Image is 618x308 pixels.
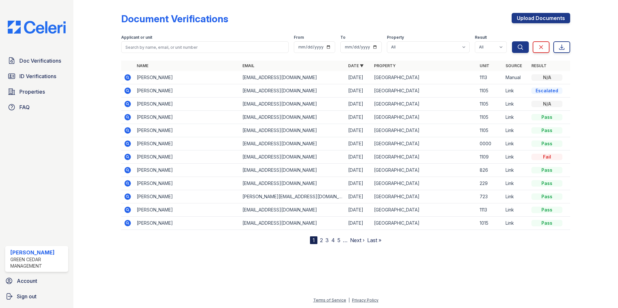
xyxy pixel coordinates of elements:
[367,237,381,243] a: Last »
[477,98,503,111] td: 1105
[531,114,562,120] div: Pass
[475,35,487,40] label: Result
[325,237,329,243] a: 3
[346,177,371,190] td: [DATE]
[531,74,562,81] div: N/A
[340,35,346,40] label: To
[5,101,68,114] a: FAQ
[346,164,371,177] td: [DATE]
[503,124,529,137] td: Link
[371,124,477,137] td: [GEOGRAPHIC_DATA]
[134,217,240,230] td: [PERSON_NAME]
[343,236,347,244] span: …
[371,84,477,98] td: [GEOGRAPHIC_DATA]
[477,111,503,124] td: 1105
[134,137,240,150] td: [PERSON_NAME]
[240,84,346,98] td: [EMAIL_ADDRESS][DOMAIN_NAME]
[320,237,323,243] a: 2
[10,249,66,256] div: [PERSON_NAME]
[3,290,71,303] a: Sign out
[134,84,240,98] td: [PERSON_NAME]
[240,164,346,177] td: [EMAIL_ADDRESS][DOMAIN_NAME]
[477,71,503,84] td: 1113
[134,190,240,203] td: [PERSON_NAME]
[531,207,562,213] div: Pass
[531,63,547,68] a: Result
[10,256,66,269] div: Green Cedar Management
[134,177,240,190] td: [PERSON_NAME]
[240,190,346,203] td: [PERSON_NAME][EMAIL_ADDRESS][DOMAIN_NAME]
[331,237,335,243] a: 4
[371,190,477,203] td: [GEOGRAPHIC_DATA]
[503,203,529,217] td: Link
[531,87,562,94] div: Escalated
[531,167,562,173] div: Pass
[17,293,37,300] span: Sign out
[480,63,489,68] a: Unit
[531,193,562,200] div: Pass
[531,180,562,187] div: Pass
[506,63,522,68] a: Source
[503,111,529,124] td: Link
[503,217,529,230] td: Link
[134,150,240,164] td: [PERSON_NAME]
[371,150,477,164] td: [GEOGRAPHIC_DATA]
[503,177,529,190] td: Link
[503,137,529,150] td: Link
[503,84,529,98] td: Link
[371,203,477,217] td: [GEOGRAPHIC_DATA]
[348,298,350,303] div: |
[374,63,396,68] a: Property
[477,190,503,203] td: 723
[5,85,68,98] a: Properties
[371,98,477,111] td: [GEOGRAPHIC_DATA]
[19,88,45,96] span: Properties
[503,71,529,84] td: Manual
[313,298,346,303] a: Terms of Service
[337,237,340,243] a: 5
[17,277,37,285] span: Account
[240,150,346,164] td: [EMAIL_ADDRESS][DOMAIN_NAME]
[134,111,240,124] td: [PERSON_NAME]
[531,127,562,134] div: Pass
[134,203,240,217] td: [PERSON_NAME]
[346,84,371,98] td: [DATE]
[134,98,240,111] td: [PERSON_NAME]
[134,71,240,84] td: [PERSON_NAME]
[346,124,371,137] td: [DATE]
[371,111,477,124] td: [GEOGRAPHIC_DATA]
[3,274,71,287] a: Account
[5,54,68,67] a: Doc Verifications
[346,190,371,203] td: [DATE]
[240,111,346,124] td: [EMAIL_ADDRESS][DOMAIN_NAME]
[346,111,371,124] td: [DATE]
[531,154,562,160] div: Fail
[503,150,529,164] td: Link
[240,98,346,111] td: [EMAIL_ADDRESS][DOMAIN_NAME]
[346,217,371,230] td: [DATE]
[121,13,228,25] div: Document Verifications
[19,72,56,80] span: ID Verifications
[477,217,503,230] td: 1015
[19,57,61,65] span: Doc Verifications
[352,298,378,303] a: Privacy Policy
[531,220,562,226] div: Pass
[477,150,503,164] td: 1109
[348,63,364,68] a: Date ▼
[240,124,346,137] td: [EMAIL_ADDRESS][DOMAIN_NAME]
[240,71,346,84] td: [EMAIL_ADDRESS][DOMAIN_NAME]
[477,203,503,217] td: 1113
[477,164,503,177] td: 826
[240,177,346,190] td: [EMAIL_ADDRESS][DOMAIN_NAME]
[512,13,570,23] a: Upload Documents
[531,101,562,107] div: N/A
[346,71,371,84] td: [DATE]
[477,137,503,150] td: 0000
[503,98,529,111] td: Link
[19,103,30,111] span: FAQ
[121,41,289,53] input: Search by name, email, or unit number
[346,203,371,217] td: [DATE]
[134,124,240,137] td: [PERSON_NAME]
[371,137,477,150] td: [GEOGRAPHIC_DATA]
